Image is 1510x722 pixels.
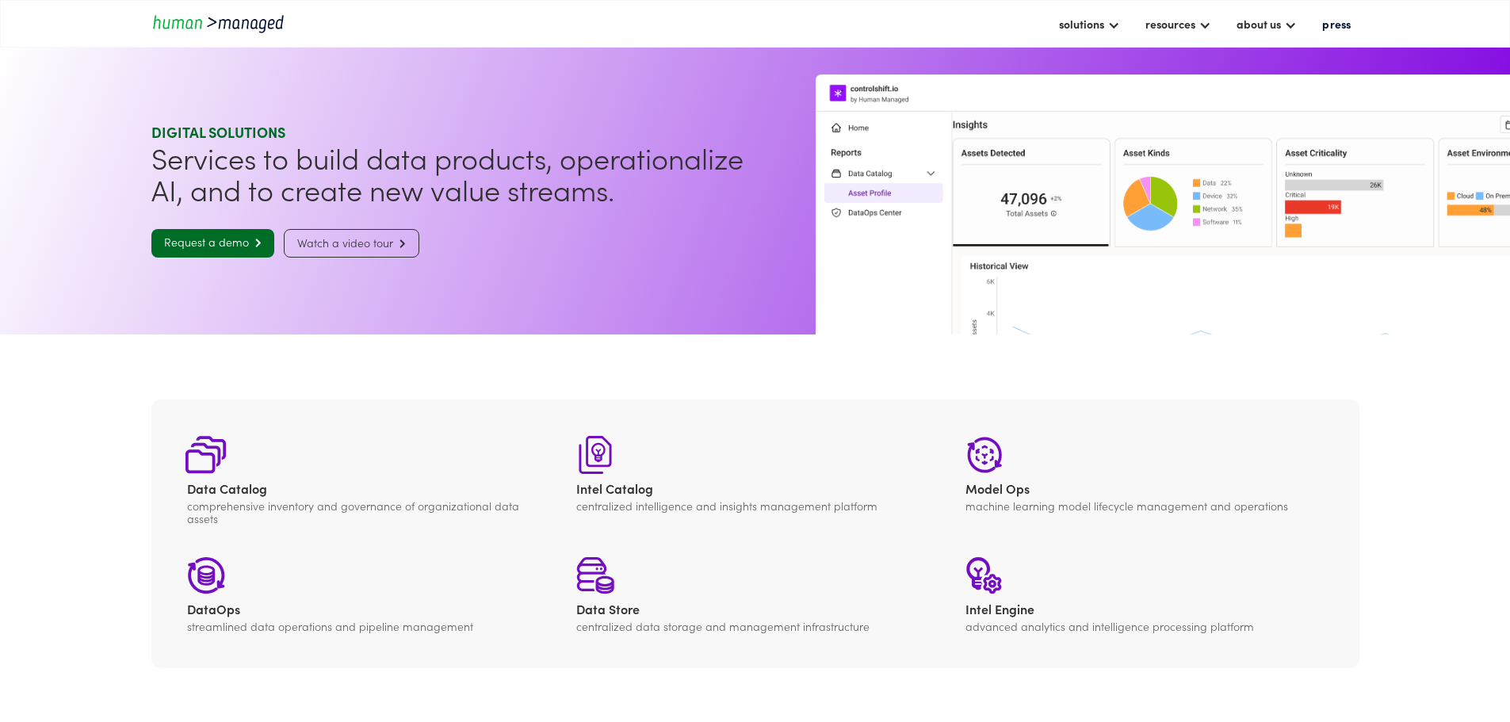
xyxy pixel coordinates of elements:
span:  [393,239,406,249]
a: Watch a video tour [284,229,419,258]
div: streamlined data operations and pipeline management [187,620,545,632]
div: centralized intelligence and insights management platform [576,499,934,512]
a: Model Opsmachine learning model lifecycle management and operations [965,436,1323,525]
div: comprehensive inventory and governance of organizational data assets [187,499,545,525]
span:  [249,238,262,248]
a: Data Catalogcomprehensive inventory and governance of organizational data assets [187,436,545,525]
div: Digital SOLUTIONS [151,123,749,142]
a: home [151,13,294,34]
div: DataOps [187,601,545,617]
div: Intel Engine [965,601,1323,617]
div: machine learning model lifecycle management and operations [965,499,1323,512]
h1: Services to build data products, operationalize AI, and to create new value streams. [151,142,749,205]
a: DataOpsstreamlined data operations and pipeline management [187,556,545,632]
div: about us [1229,10,1305,37]
a: Request a demo [151,229,274,258]
div: Model Ops [965,480,1323,496]
div: solutions [1059,14,1104,33]
a: Data Storecentralized data storage and management infrastructure [576,556,934,632]
div: Data Store [576,601,934,617]
div: resources [1137,10,1219,37]
div: resources [1145,14,1195,33]
div: solutions [1051,10,1128,37]
div: Data Catalog [187,480,545,496]
a: Intel Catalogcentralized intelligence and insights management platform [576,436,934,525]
div: centralized data storage and management infrastructure [576,620,934,632]
div: Intel Catalog [576,480,934,496]
div: advanced analytics and intelligence processing platform [965,620,1323,632]
a: Intel Engineadvanced analytics and intelligence processing platform [965,556,1323,632]
a: press [1314,10,1359,37]
div: about us [1237,14,1281,33]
